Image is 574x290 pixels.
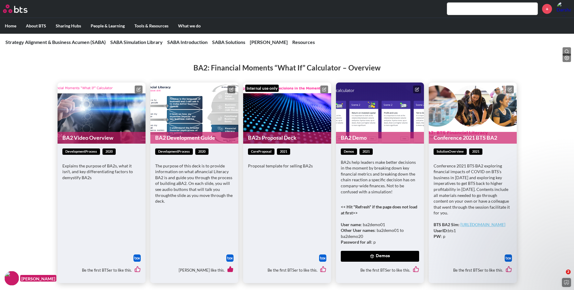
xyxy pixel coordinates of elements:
button: Edit content [320,86,328,93]
strong: PW [434,234,441,239]
div: Be the first BTSer to like this. [62,262,141,279]
img: Box logo [505,254,512,262]
p: Explains the purpose of BA2s, what it isn't, and key differentiating factors to demystify BA2s [62,163,141,181]
span: 2021 [359,148,373,155]
button: Edit content [413,86,421,93]
p: Proposal template for selling BA2s [248,163,326,169]
button: Edit content [506,86,514,93]
span: 2021 [277,148,290,155]
div: Be the first BTSer to like this. [248,262,326,279]
a: Conference 2021 BTS BA2 [429,132,517,144]
a: Strategy Alignment & Business Acumen (SABA) [5,39,106,45]
span: developmentProcess [62,148,100,155]
a: Profile [557,2,571,16]
figcaption: [PERSON_NAME] [20,275,56,282]
a: Download file from Box [319,254,326,262]
div: Be the first BTSer to like this. [341,262,419,279]
img: Darshan Shrestha [557,2,571,16]
div: Internal use only [245,85,279,92]
label: About BTS [21,18,51,34]
img: F [5,271,19,285]
strong: User name [341,222,361,227]
span: demos [341,148,357,155]
strong: UserID: [434,228,448,233]
p: BA2s help leaders make better decisions in the moment by breaking down key financial metrics and ... [341,159,419,195]
p: : ba2demo01 : ba2demo01 to ba2demo20 : p [341,222,419,245]
button: Edit content [135,86,143,93]
strong: Other User names [341,228,375,233]
span: 2 [566,270,571,274]
span: developmentProcess [155,148,193,155]
div: [PERSON_NAME] like this. [155,262,234,279]
span: solutionOverview [434,148,467,155]
a: [URL][DOMAIN_NAME] [460,222,505,227]
a: BA2 Video Overview [58,132,146,144]
img: Box logo [319,254,326,262]
img: BTS Logo [3,5,27,13]
img: Box logo [133,254,141,262]
label: People & Learning [86,18,130,34]
button: Edit content list: BA2: Financial Moments “What If” Calculator – Overview [563,54,571,62]
a: BA2s Proposal Deck [243,132,331,144]
span: 2020 [195,148,209,155]
button: Demos [341,251,419,262]
a: Download file from Box [505,254,512,262]
strong: Password for all [341,239,371,245]
iframe: Intercom live chat [554,270,568,284]
a: BA2 Development Guide [150,132,238,144]
a: SABA Simulation Library [110,39,163,45]
a: Download file from Box [133,254,141,262]
strong: BTS BA2 Sim: [434,222,460,227]
a: BA2 Demo [336,132,424,144]
p: Conference 2021 BTS BA2 exploring financial impacts of COVID on BTS’s business in [DATE] and expl... [434,163,512,216]
img: Box logo [226,254,234,262]
a: + [542,4,552,14]
span: 2020 [102,148,116,155]
a: Go home [3,5,39,13]
div: Be the first BTSer to like this. [434,262,512,279]
p: The purpose of this deck is to provide information on what afinancial Literacy BA2 is and guide y... [155,163,234,204]
a: Resources [292,39,315,45]
label: Tools & Resources [130,18,173,34]
label: What we do [173,18,205,34]
a: Download file from Box [226,254,234,262]
p: bts1 : p [434,222,512,239]
a: SABA Introduction [167,39,208,45]
button: Edit content [227,86,235,93]
span: coreProposal [248,148,274,155]
label: Sharing Hubs [51,18,86,34]
a: SABA Solutions [212,39,245,45]
span: 2021 [469,148,482,155]
a: [PERSON_NAME] [250,39,288,45]
strong: << Hit "Refresh" if the page does not load at first>> [341,204,417,215]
